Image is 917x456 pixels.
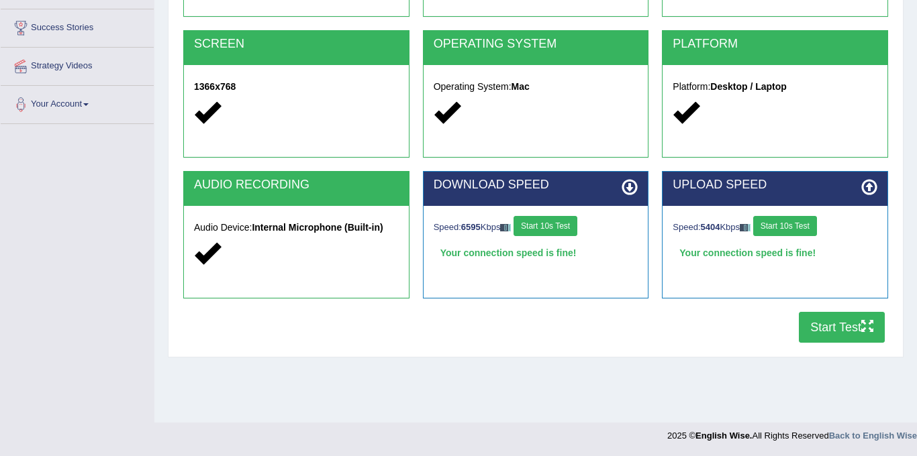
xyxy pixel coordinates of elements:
[1,48,154,81] a: Strategy Videos
[500,224,511,231] img: ajax-loader-fb-connection.gif
[1,86,154,119] a: Your Account
[194,81,236,92] strong: 1366x768
[701,222,720,232] strong: 5404
[1,9,154,43] a: Success Stories
[673,38,877,51] h2: PLATFORM
[434,38,638,51] h2: OPERATING SYSTEM
[194,223,399,233] h5: Audio Device:
[667,422,917,442] div: 2025 © All Rights Reserved
[829,431,917,441] a: Back to English Wise
[695,431,752,441] strong: English Wise.
[753,216,817,236] button: Start 10s Test
[673,216,877,239] div: Speed: Kbps
[514,216,577,236] button: Start 10s Test
[194,38,399,51] h2: SCREEN
[740,224,751,231] img: ajax-loader-fb-connection.gif
[673,243,877,263] div: Your connection speed is fine!
[673,178,877,192] h2: UPLOAD SPEED
[194,178,399,192] h2: AUDIO RECORDING
[461,222,481,232] strong: 6595
[710,81,787,92] strong: Desktop / Laptop
[434,243,638,263] div: Your connection speed is fine!
[434,82,638,92] h5: Operating System:
[799,312,885,343] button: Start Test
[673,82,877,92] h5: Platform:
[434,178,638,192] h2: DOWNLOAD SPEED
[434,216,638,239] div: Speed: Kbps
[512,81,530,92] strong: Mac
[252,222,383,233] strong: Internal Microphone (Built-in)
